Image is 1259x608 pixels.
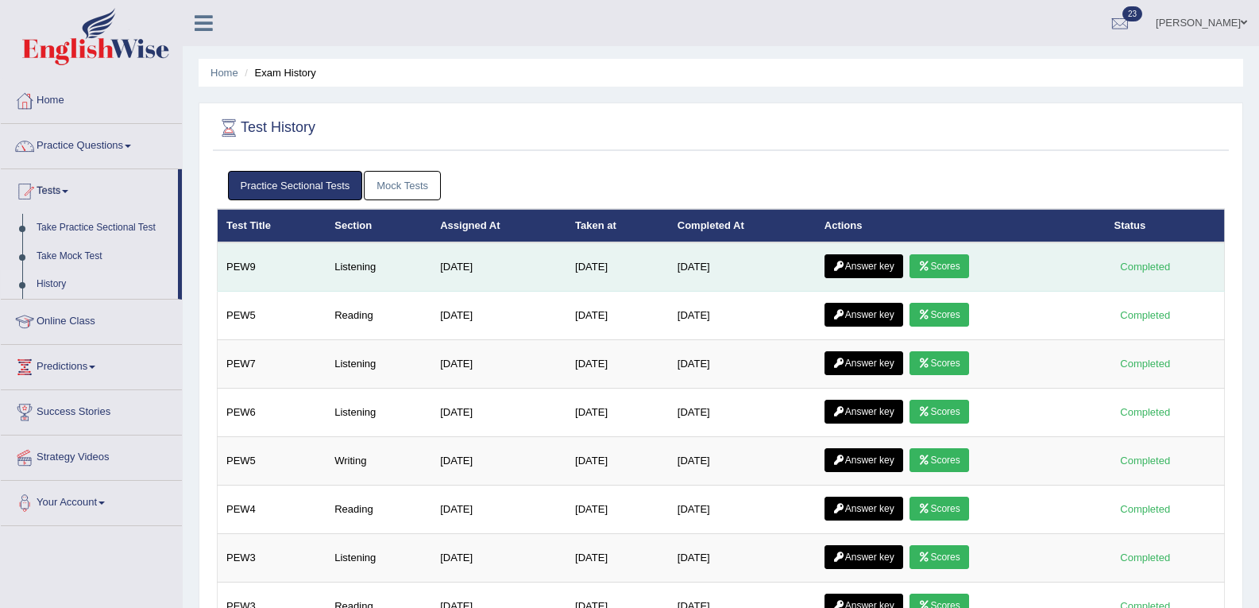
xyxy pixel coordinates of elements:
[326,209,431,242] th: Section
[29,242,178,271] a: Take Mock Test
[1114,307,1176,323] div: Completed
[669,534,816,583] td: [DATE]
[669,242,816,292] td: [DATE]
[431,389,566,437] td: [DATE]
[1114,452,1176,469] div: Completed
[29,214,178,242] a: Take Practice Sectional Test
[431,242,566,292] td: [DATE]
[566,209,669,242] th: Taken at
[1114,258,1176,275] div: Completed
[566,534,669,583] td: [DATE]
[228,171,363,200] a: Practice Sectional Tests
[218,340,326,389] td: PEW7
[218,209,326,242] th: Test Title
[566,486,669,534] td: [DATE]
[1,481,182,521] a: Your Account
[1114,501,1176,517] div: Completed
[218,437,326,486] td: PEW5
[566,437,669,486] td: [DATE]
[431,340,566,389] td: [DATE]
[218,389,326,437] td: PEW6
[241,65,316,80] li: Exam History
[326,486,431,534] td: Reading
[1106,209,1225,242] th: Status
[326,389,431,437] td: Listening
[669,292,816,340] td: [DATE]
[909,351,968,375] a: Scores
[326,340,431,389] td: Listening
[210,67,238,79] a: Home
[431,437,566,486] td: [DATE]
[825,254,903,278] a: Answer key
[1122,6,1142,21] span: 23
[326,534,431,583] td: Listening
[431,292,566,340] td: [DATE]
[669,340,816,389] td: [DATE]
[326,292,431,340] td: Reading
[825,448,903,472] a: Answer key
[326,437,431,486] td: Writing
[217,116,315,140] h2: Test History
[909,448,968,472] a: Scores
[218,534,326,583] td: PEW3
[669,437,816,486] td: [DATE]
[566,292,669,340] td: [DATE]
[364,171,441,200] a: Mock Tests
[1,300,182,339] a: Online Class
[1114,549,1176,566] div: Completed
[1,79,182,118] a: Home
[1114,355,1176,372] div: Completed
[29,270,178,299] a: History
[326,242,431,292] td: Listening
[431,209,566,242] th: Assigned At
[218,486,326,534] td: PEW4
[909,545,968,569] a: Scores
[218,292,326,340] td: PEW5
[1,390,182,430] a: Success Stories
[825,351,903,375] a: Answer key
[566,242,669,292] td: [DATE]
[1,345,182,385] a: Predictions
[825,545,903,569] a: Answer key
[909,303,968,327] a: Scores
[909,497,968,521] a: Scores
[909,400,968,424] a: Scores
[218,242,326,292] td: PEW9
[825,303,903,327] a: Answer key
[825,497,903,521] a: Answer key
[909,254,968,278] a: Scores
[1,436,182,475] a: Strategy Videos
[669,389,816,437] td: [DATE]
[566,340,669,389] td: [DATE]
[669,486,816,534] td: [DATE]
[669,209,816,242] th: Completed At
[1,124,182,164] a: Practice Questions
[825,400,903,424] a: Answer key
[1,169,178,209] a: Tests
[1114,404,1176,420] div: Completed
[431,534,566,583] td: [DATE]
[431,486,566,534] td: [DATE]
[566,389,669,437] td: [DATE]
[816,209,1106,242] th: Actions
